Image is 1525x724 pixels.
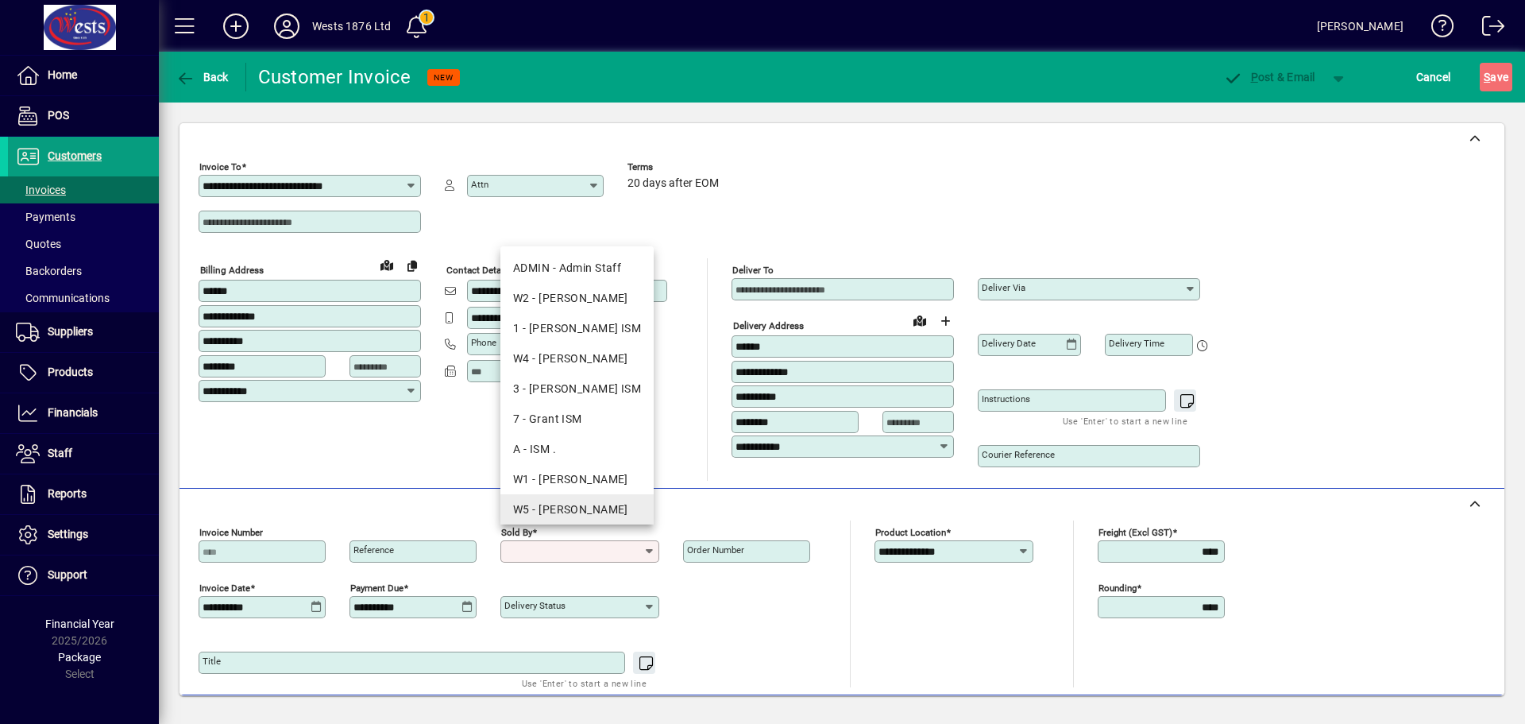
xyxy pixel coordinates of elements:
[434,72,454,83] span: NEW
[8,176,159,203] a: Invoices
[1317,14,1403,39] div: [PERSON_NAME]
[500,494,654,525] mat-option: W5 - Kate
[312,14,391,39] div: Wests 1876 Ltd
[203,656,221,667] mat-label: Title
[8,515,159,555] a: Settings
[513,350,641,367] div: W4 - [PERSON_NAME]
[16,265,82,277] span: Backorders
[500,343,654,374] mat-option: W4 - Craig
[1484,64,1508,90] span: ave
[732,265,774,276] mat-label: Deliver To
[48,406,98,419] span: Financials
[159,63,246,91] app-page-header-button: Back
[982,393,1030,405] mat-label: Instructions
[176,71,229,83] span: Back
[522,674,647,692] mat-hint: Use 'Enter' to start a new line
[1484,71,1490,83] span: S
[8,312,159,352] a: Suppliers
[500,374,654,404] mat-option: 3 - David ISM
[8,257,159,285] a: Backorders
[513,260,641,277] div: ADMIN - Admin Staff
[48,68,77,81] span: Home
[1419,3,1454,55] a: Knowledge Base
[500,434,654,464] mat-option: A - ISM .
[1251,71,1258,83] span: P
[500,404,654,434] mat-option: 7 - Grant ISM
[16,238,61,250] span: Quotes
[500,283,654,313] mat-option: W2 - Angela
[1098,583,1137,594] mat-label: Rounding
[48,366,93,378] span: Products
[513,290,641,307] div: W2 - [PERSON_NAME]
[58,651,101,664] span: Package
[1063,412,1187,430] mat-hint: Use 'Enter' to start a new line
[8,353,159,393] a: Products
[504,600,566,611] mat-label: Delivery status
[875,527,946,538] mat-label: Product location
[8,96,159,136] a: POS
[48,568,87,581] span: Support
[16,211,75,223] span: Payments
[500,464,654,494] mat-option: W1 - Judy
[687,544,744,556] mat-label: Order number
[982,338,1036,349] mat-label: Delivery date
[258,64,411,90] div: Customer Invoice
[350,583,403,594] mat-label: Payment due
[627,177,719,190] span: 20 days after EOM
[932,308,958,334] button: Choose address
[907,308,932,333] a: View on map
[513,441,641,458] div: A - ISM .
[48,325,93,338] span: Suppliers
[1470,3,1505,55] a: Logout
[513,320,641,337] div: 1 - [PERSON_NAME] ISM
[500,253,654,283] mat-option: ADMIN - Admin Staff
[513,381,641,397] div: 3 - [PERSON_NAME] ISM
[48,149,102,162] span: Customers
[353,544,394,556] mat-label: Reference
[8,230,159,257] a: Quotes
[1215,63,1323,91] button: Post & Email
[982,449,1055,460] mat-label: Courier Reference
[500,313,654,343] mat-option: 1 - Carol ISM
[513,411,641,428] div: 7 - Grant ISM
[261,12,312,41] button: Profile
[48,487,87,500] span: Reports
[16,184,66,196] span: Invoices
[8,434,159,474] a: Staff
[8,56,159,95] a: Home
[48,528,88,540] span: Settings
[471,337,496,348] mat-label: Phone
[172,63,233,91] button: Back
[1412,63,1455,91] button: Cancel
[48,447,72,459] span: Staff
[1223,71,1315,83] span: ost & Email
[199,527,263,538] mat-label: Invoice number
[513,501,641,518] div: W5 - [PERSON_NAME]
[8,393,159,433] a: Financials
[982,282,1025,293] mat-label: Deliver via
[627,162,723,172] span: Terms
[8,556,159,595] a: Support
[1109,338,1164,349] mat-label: Delivery time
[501,527,532,538] mat-label: Sold by
[513,471,641,488] div: W1 - [PERSON_NAME]
[400,253,425,278] button: Copy to Delivery address
[8,203,159,230] a: Payments
[1480,63,1512,91] button: Save
[199,583,250,594] mat-label: Invoice date
[48,109,69,122] span: POS
[8,285,159,312] a: Communications
[8,474,159,514] a: Reports
[199,161,241,172] mat-label: Invoice To
[1098,527,1172,538] mat-label: Freight (excl GST)
[374,252,400,277] a: View on map
[471,179,488,190] mat-label: Attn
[210,12,261,41] button: Add
[45,618,114,630] span: Financial Year
[16,292,110,304] span: Communications
[1416,64,1451,90] span: Cancel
